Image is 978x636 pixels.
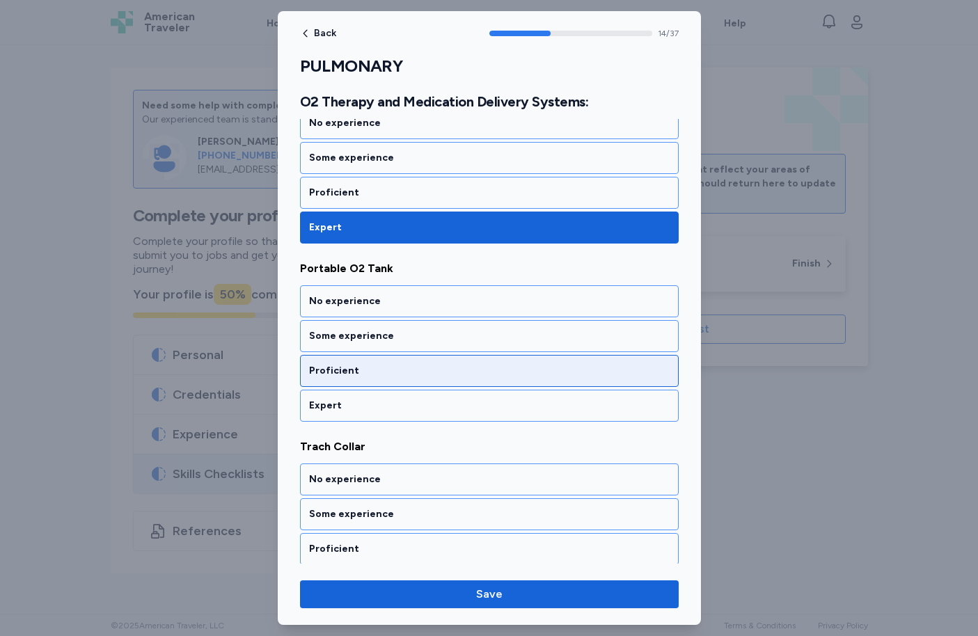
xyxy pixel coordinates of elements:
div: Proficient [309,542,670,556]
div: Some experience [309,329,670,343]
button: Back [300,28,336,39]
span: 14 / 37 [658,28,679,39]
span: Save [476,586,503,603]
div: No experience [309,472,670,486]
div: No experience [309,294,670,308]
div: Proficient [309,186,670,200]
h1: PULMONARY [300,56,679,77]
span: Portable O2 Tank [300,260,679,277]
span: Back [314,29,336,38]
button: Save [300,580,679,608]
div: No experience [309,116,670,130]
div: Proficient [309,364,670,378]
div: Expert [309,399,670,413]
div: Expert [309,221,670,234]
span: Trach Collar [300,438,679,455]
div: Some experience [309,507,670,521]
div: Some experience [309,151,670,165]
h2: O2 Therapy and Medication Delivery Systems: [300,93,679,111]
